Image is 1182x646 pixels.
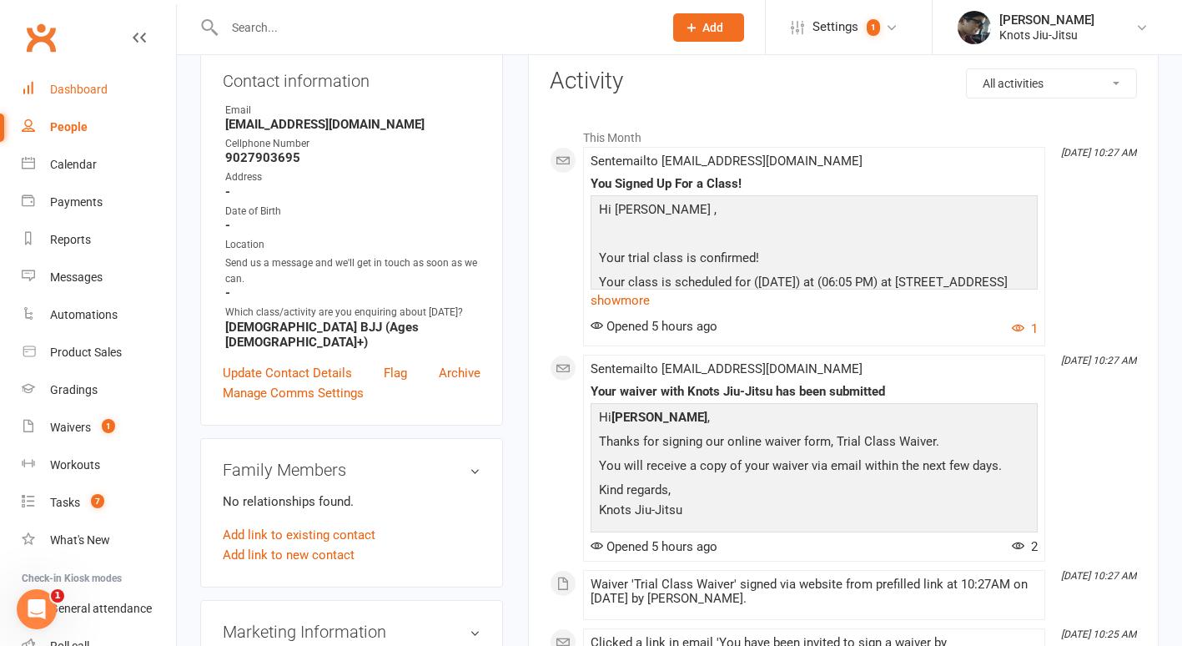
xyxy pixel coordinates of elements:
[867,19,880,36] span: 1
[591,154,863,169] span: Sent email to [EMAIL_ADDRESS][DOMAIN_NAME]
[223,461,480,479] h3: Family Members
[550,120,1137,147] li: This Month
[550,68,1137,94] h3: Activity
[91,494,104,508] span: 7
[22,296,176,334] a: Automations
[595,248,1034,272] p: Your trial class is confirmed!
[1061,570,1136,582] i: [DATE] 10:27 AM
[225,117,480,132] strong: [EMAIL_ADDRESS][DOMAIN_NAME]
[225,150,480,165] strong: 9027903695
[50,458,100,472] div: Workouts
[50,496,80,509] div: Tasks
[223,545,355,565] a: Add link to new contact
[50,383,98,396] div: Gradings
[223,492,480,512] p: No relationships found.
[50,602,152,615] div: General attendance
[591,578,1038,606] div: Waiver 'Trial Class Waiver' signed via website from prefilled link at 10:27AM on [DATE] by [PERSO...
[225,305,480,320] div: Which class/activity are you enquiring about [DATE]?
[611,410,707,425] strong: [PERSON_NAME]
[22,522,176,559] a: What's New
[50,270,103,284] div: Messages
[1061,628,1136,640] i: [DATE] 10:25 AM
[999,28,1094,43] div: Knots Jiu-Jitsu
[958,11,991,44] img: thumb_image1614103803.png
[50,233,91,246] div: Reports
[595,432,1034,456] p: Thanks for signing our online waiver form, Trial Class Waiver.
[102,419,115,433] span: 1
[50,195,103,209] div: Payments
[673,13,744,42] button: Add
[595,480,1034,524] p: Kind regards, Knots Jiu-Jitsu
[50,158,97,171] div: Calendar
[22,590,176,628] a: General attendance kiosk mode
[50,83,108,96] div: Dashboard
[1061,147,1136,159] i: [DATE] 10:27 AM
[50,421,91,434] div: Waivers
[50,120,88,134] div: People
[225,237,480,253] div: Location
[223,363,352,383] a: Update Contact Details
[22,184,176,221] a: Payments
[22,221,176,259] a: Reports
[225,184,480,199] strong: -
[223,65,480,90] h3: Contact information
[812,8,858,46] span: Settings
[225,255,480,287] div: Send us a message and we'll get in touch as soon as we can.
[591,319,717,334] span: Opened 5 hours ago
[225,136,480,152] div: Cellphone Number
[384,363,407,383] a: Flag
[439,363,480,383] a: Archive
[50,346,122,359] div: Product Sales
[22,484,176,522] a: Tasks 7
[22,71,176,109] a: Dashboard
[22,447,176,484] a: Workouts
[22,409,176,447] a: Waivers 1
[595,272,1034,296] p: Your class is scheduled for ([DATE]) at (06:05 PM) at [STREET_ADDRESS]
[223,525,375,545] a: Add link to existing contact
[22,259,176,296] a: Messages
[17,589,57,629] iframe: Intercom live chat
[591,177,1038,191] div: You Signed Up For a Class!
[22,371,176,409] a: Gradings
[50,533,110,547] div: What's New
[223,623,480,641] h3: Marketing Information
[591,361,863,376] span: Sent email to [EMAIL_ADDRESS][DOMAIN_NAME]
[225,204,480,220] div: Date of Birth
[22,334,176,371] a: Product Sales
[22,146,176,184] a: Calendar
[225,103,480,119] div: Email
[219,16,651,39] input: Search...
[1061,355,1136,366] i: [DATE] 10:27 AM
[591,539,717,554] span: Opened 5 hours ago
[223,383,364,403] a: Manage Comms Settings
[20,17,62,58] a: Clubworx
[595,199,1034,224] p: Hi [PERSON_NAME] ,
[225,218,480,233] strong: -
[595,407,1034,432] p: Hi ,
[225,285,480,300] strong: -
[999,13,1094,28] div: [PERSON_NAME]
[51,589,64,603] span: 1
[50,308,118,321] div: Automations
[225,320,480,350] strong: [DEMOGRAPHIC_DATA] BJJ (Ages [DEMOGRAPHIC_DATA]+)
[225,169,480,185] div: Address
[1012,319,1038,339] button: 1
[1012,539,1038,554] span: 2
[591,385,1038,399] div: Your waiver with Knots Jiu-Jitsu has been submitted
[702,21,723,34] span: Add
[591,289,1038,312] a: show more
[22,109,176,146] a: People
[595,456,1034,480] p: You will receive a copy of your waiver via email within the next few days.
